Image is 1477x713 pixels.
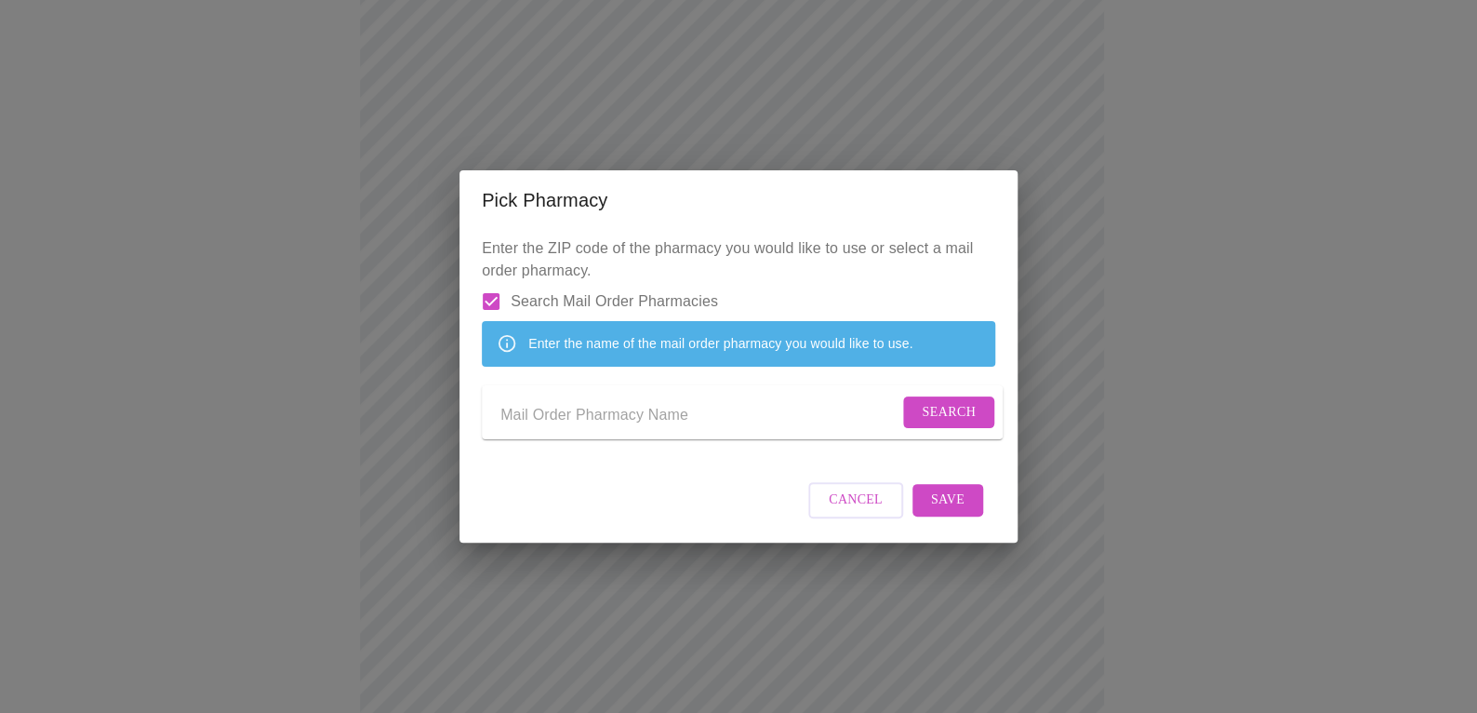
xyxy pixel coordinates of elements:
div: Enter the name of the mail order pharmacy you would like to use. [528,327,912,360]
input: Send a message to your care team [500,401,898,431]
button: Cancel [808,482,903,518]
span: Search [922,401,976,424]
span: Search Mail Order Pharmacies [511,290,718,313]
span: Cancel [829,489,883,512]
p: Enter the ZIP code of the pharmacy you would like to use or select a mail order pharmacy. [482,237,995,454]
button: Save [912,484,983,517]
button: Search [903,397,994,429]
span: Save [931,489,965,512]
h2: Pick Pharmacy [482,185,995,215]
